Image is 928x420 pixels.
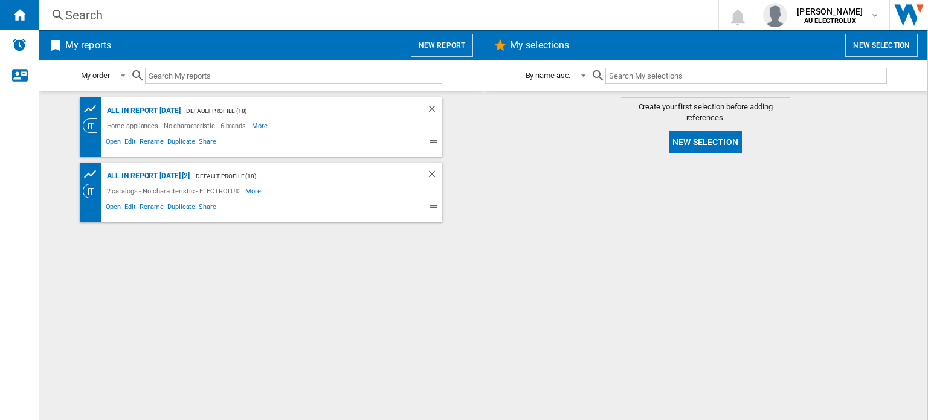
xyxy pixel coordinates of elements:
div: 2 catalogs - No characteristic - ELECTROLUX [104,184,246,198]
span: Duplicate [166,136,197,150]
div: Delete [427,103,442,118]
button: New selection [669,131,742,153]
span: Edit [123,201,138,216]
span: Create your first selection before adding references. [621,102,790,123]
span: More [245,184,263,198]
span: Rename [138,136,166,150]
div: Category View [83,118,104,133]
button: New selection [845,34,918,57]
span: Duplicate [166,201,197,216]
div: My order [81,71,110,80]
div: Home appliances - No characteristic - 6 brands [104,118,252,133]
div: All in report [DATE] [2] [104,169,190,184]
span: More [252,118,269,133]
div: - Default profile (18) [190,169,402,184]
div: Product prices grid [83,167,104,182]
div: By name asc. [526,71,571,80]
input: Search My selections [605,68,886,84]
span: [PERSON_NAME] [797,5,863,18]
h2: My reports [63,34,114,57]
span: Edit [123,136,138,150]
h2: My selections [507,34,572,57]
span: Share [197,201,218,216]
button: New report [411,34,473,57]
div: Delete [427,169,442,184]
input: Search My reports [145,68,442,84]
span: Rename [138,201,166,216]
div: Category View [83,184,104,198]
div: Search [65,7,686,24]
span: Open [104,136,123,150]
div: All in report [DATE] [104,103,181,118]
b: AU ELECTROLUX [804,17,856,25]
img: alerts-logo.svg [12,37,27,52]
img: profile.jpg [763,3,787,27]
div: Product prices grid [83,102,104,117]
span: Share [197,136,218,150]
div: - Default profile (18) [181,103,402,118]
span: Open [104,201,123,216]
